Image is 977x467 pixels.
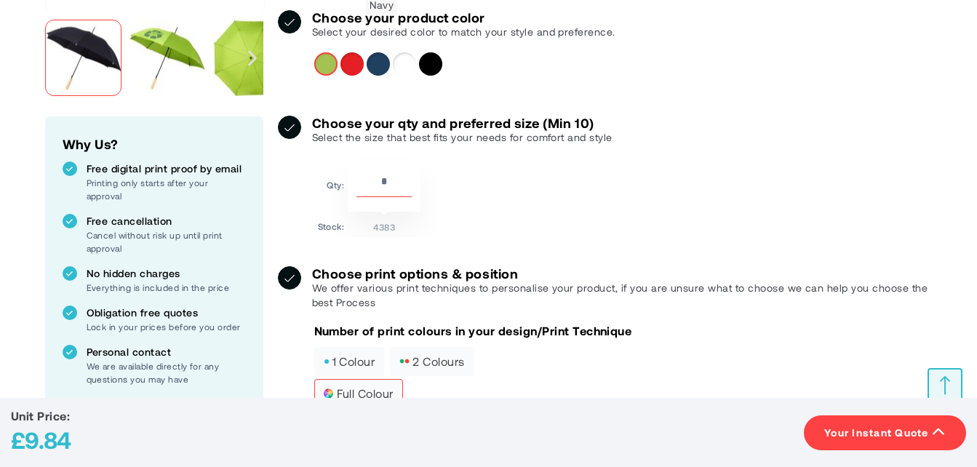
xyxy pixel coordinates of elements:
h2: Why Us? [63,134,246,154]
img: Alina 23" auto open recycled PET umbrella [129,20,205,96]
p: Everything is included in the price [87,281,246,294]
button: Your Instant Quote [804,415,966,450]
td: Qty: [318,161,345,212]
p: Printing only starts after your approval [87,176,246,202]
div: Lime [314,52,338,76]
div: £9.84 [11,423,71,456]
p: We offer various print techniques to personalise your product, if you are unsure what to choose w... [312,281,933,310]
span: 2 colours [399,356,464,367]
div: Alina 23" auto open recycled PET umbrella [45,12,129,103]
span: Unit Price: [11,409,70,423]
span: Your Instant Quote [824,426,929,440]
div: White [393,52,416,76]
p: We are available directly for any questions you may have [87,359,246,386]
p: Lock in your prices before you order [87,320,246,333]
h3: Choose your product color [312,10,615,25]
h3: Choose print options & position [312,266,933,281]
div: Alina 23" auto open recycled PET umbrella [129,12,212,103]
div: Alina 23" auto open recycled PET umbrella [212,12,296,103]
td: Stock: [318,215,345,233]
div: Red [340,52,364,76]
p: Select your desired color to match your style and preference. [312,25,615,39]
p: Personal contact [87,345,246,359]
img: Alina 23" auto open recycled PET umbrella [212,20,289,96]
div: Solid black [419,52,442,76]
h3: Choose your qty and preferred size (Min 10) [312,116,613,130]
p: Obligation free quotes [87,306,246,320]
td: 4383 [348,215,420,233]
p: Free digital print proof by email [87,161,246,176]
div: Next [242,12,263,103]
img: Alina 23" auto open recycled PET umbrella [45,20,121,96]
p: Free cancellation [87,214,246,228]
span: 1 colour [324,356,375,367]
p: Number of print colours in your design/Print Technique [314,323,632,339]
div: Navy [367,52,390,76]
p: Cancel without risk up until print approval [87,228,246,255]
p: No hidden charges [87,266,246,281]
span: full colour [324,388,394,399]
p: Select the size that best fits your needs for comfort and style [312,130,613,145]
